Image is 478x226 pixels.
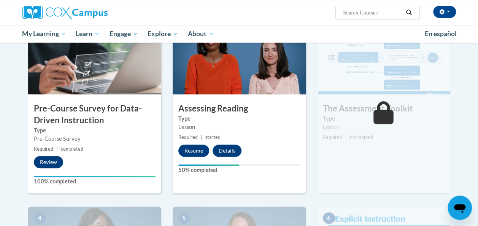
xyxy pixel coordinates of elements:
[34,135,156,143] div: Pre-Course Survey
[17,25,462,43] div: Main menu
[178,134,198,140] span: Required
[22,6,159,19] a: Cox Campus
[110,29,138,38] span: Engage
[201,134,202,140] span: |
[173,18,306,94] img: Course Image
[178,164,239,166] div: Your progress
[178,145,209,157] button: Resume
[34,126,156,135] label: Type
[71,25,105,43] a: Learn
[317,103,450,115] h3: The Assessment Toolkit
[22,6,108,19] img: Cox Campus
[350,134,373,140] span: not started
[323,212,335,224] span: 6
[433,6,456,18] button: Account Settings
[448,196,472,220] iframe: Button to launch messaging window
[61,146,83,152] span: completed
[17,25,71,43] a: My Learning
[420,26,462,42] a: En español
[342,8,403,17] input: Search Courses
[105,25,143,43] a: Engage
[34,156,63,168] button: Review
[76,29,100,38] span: Learn
[34,212,46,224] span: 4
[34,146,53,152] span: Required
[425,30,457,38] span: En español
[205,134,221,140] span: started
[323,134,342,140] span: Required
[183,25,219,43] a: About
[173,103,306,115] h3: Assessing Reading
[22,29,66,38] span: My Learning
[178,123,300,131] div: Lesson
[56,146,58,152] span: |
[213,145,241,157] button: Details
[178,166,300,174] label: 50% completed
[34,176,156,177] div: Your progress
[188,29,214,38] span: About
[148,29,178,38] span: Explore
[345,134,347,140] span: |
[34,177,156,186] label: 100% completed
[143,25,183,43] a: Explore
[28,18,161,94] img: Course Image
[317,18,450,94] img: Course Image
[323,115,445,123] label: Type
[28,103,161,126] h3: Pre-Course Survey for Data-Driven Instruction
[403,8,414,17] button: Search
[178,212,191,224] span: 5
[178,115,300,123] label: Type
[323,123,445,131] div: Lesson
